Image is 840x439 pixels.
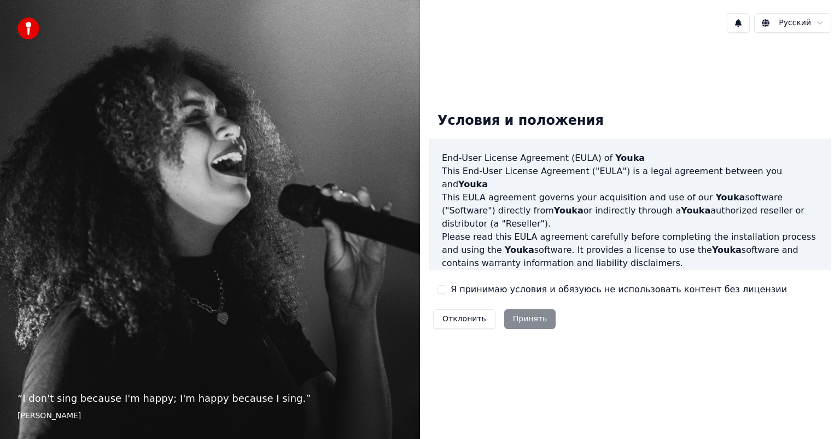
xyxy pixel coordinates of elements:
[429,103,612,138] div: Условия и положения
[442,270,818,322] p: If you register for a free trial of the software, this EULA agreement will also govern that trial...
[442,230,818,270] p: Please read this EULA agreement carefully before completing the installation process and using th...
[17,411,402,421] footer: [PERSON_NAME]
[442,152,818,165] h3: End-User License Agreement (EULA) of
[554,205,584,216] span: Youka
[451,283,787,296] label: Я принимаю условия и обязуюсь не использовать контент без лицензии
[505,245,534,255] span: Youka
[615,153,645,163] span: Youka
[442,191,818,230] p: This EULA agreement governs your acquisition and use of our software ("Software") directly from o...
[715,192,745,203] span: Youka
[17,391,402,406] p: “ I don't sing because I'm happy; I'm happy because I sing. ”
[712,245,742,255] span: Youka
[458,179,488,189] span: Youka
[681,205,710,216] span: Youka
[17,18,39,39] img: youka
[433,309,495,329] button: Отклонить
[442,165,818,191] p: This End-User License Agreement ("EULA") is a legal agreement between you and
